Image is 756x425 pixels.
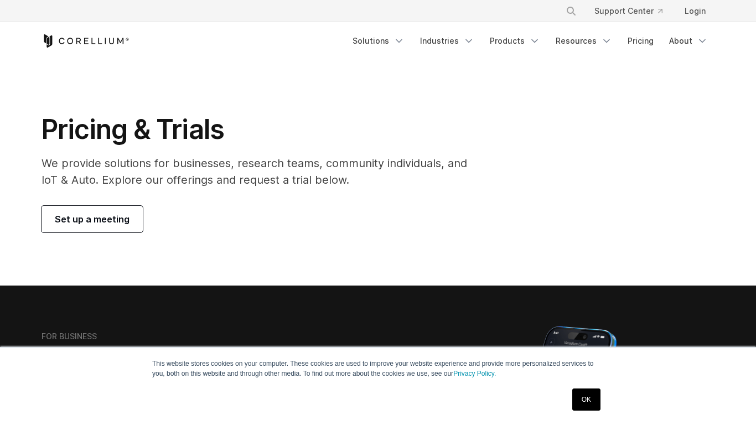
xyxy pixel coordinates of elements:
[152,359,604,379] p: This website stores cookies on your computer. These cookies are used to improve your website expe...
[42,206,143,232] a: Set up a meeting
[346,31,411,51] a: Solutions
[586,1,671,21] a: Support Center
[552,1,714,21] div: Navigation Menu
[676,1,714,21] a: Login
[483,31,547,51] a: Products
[561,1,581,21] button: Search
[42,34,130,48] a: Corellium Home
[55,212,130,226] span: Set up a meeting
[346,31,714,51] div: Navigation Menu
[453,370,496,377] a: Privacy Policy.
[572,388,600,411] a: OK
[549,31,619,51] a: Resources
[42,155,483,188] p: We provide solutions for businesses, research teams, community individuals, and IoT & Auto. Explo...
[621,31,660,51] a: Pricing
[413,31,481,51] a: Industries
[662,31,714,51] a: About
[42,331,97,341] h6: FOR BUSINESS
[42,113,483,146] h1: Pricing & Trials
